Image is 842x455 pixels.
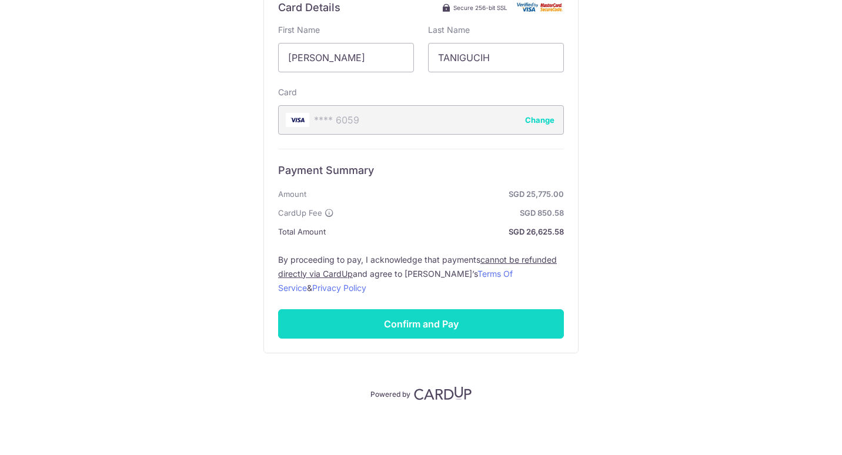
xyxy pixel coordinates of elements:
label: Card [278,86,297,98]
input: Confirm and Pay [278,309,564,339]
strong: SGD 850.58 [339,206,564,220]
span: CardUp Fee [278,206,322,220]
a: Privacy Policy [312,283,366,293]
p: Powered by [370,387,410,399]
label: Last Name [428,24,470,36]
h6: Card Details [278,1,340,15]
button: Change [525,114,554,126]
strong: SGD 25,775.00 [311,187,564,201]
u: cannot be refunded directly via CardUp [278,255,557,279]
span: Amount [278,187,306,201]
a: Terms Of Service [278,269,513,293]
img: CardUp [414,386,472,400]
label: By proceeding to pay, I acknowledge that payments and agree to [PERSON_NAME]’s & [278,253,564,295]
strong: SGD 26,625.58 [330,225,564,239]
h6: Payment Summary [278,163,564,178]
label: First Name [278,24,320,36]
img: Card secure [517,2,564,12]
span: Secure 256-bit SSL [453,3,507,12]
span: Total Amount [278,225,326,239]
